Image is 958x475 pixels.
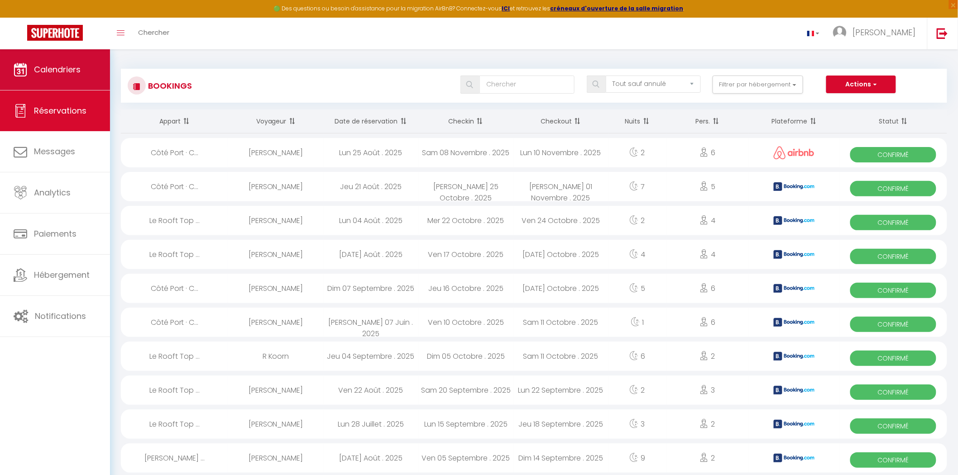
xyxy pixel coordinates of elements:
span: [PERSON_NAME] [853,27,916,38]
img: Super Booking [27,25,83,41]
a: ICI [502,5,510,12]
h3: Bookings [146,76,192,96]
button: Filtrer par hébergement [713,76,803,94]
span: Hébergement [34,269,90,280]
th: Sort by channel [749,109,840,133]
th: Sort by nights [608,109,666,133]
a: créneaux d'ouverture de la salle migration [551,5,684,12]
th: Sort by people [666,109,749,133]
span: Calendriers [34,64,81,75]
img: ... [833,26,847,39]
th: Sort by guest [228,109,323,133]
button: Actions [826,76,896,94]
img: logout [937,28,948,39]
th: Sort by rentals [121,109,228,133]
span: Chercher [138,28,169,37]
span: Messages [34,146,75,157]
th: Sort by booking date [323,109,418,133]
th: Sort by checkin [418,109,513,133]
span: Paiements [34,228,77,239]
a: Chercher [131,18,176,49]
input: Chercher [479,76,575,94]
th: Sort by checkout [513,109,608,133]
th: Sort by status [840,109,947,133]
span: Réservations [34,105,86,116]
span: Analytics [34,187,71,198]
a: ... [PERSON_NAME] [826,18,927,49]
span: Notifications [35,310,86,322]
